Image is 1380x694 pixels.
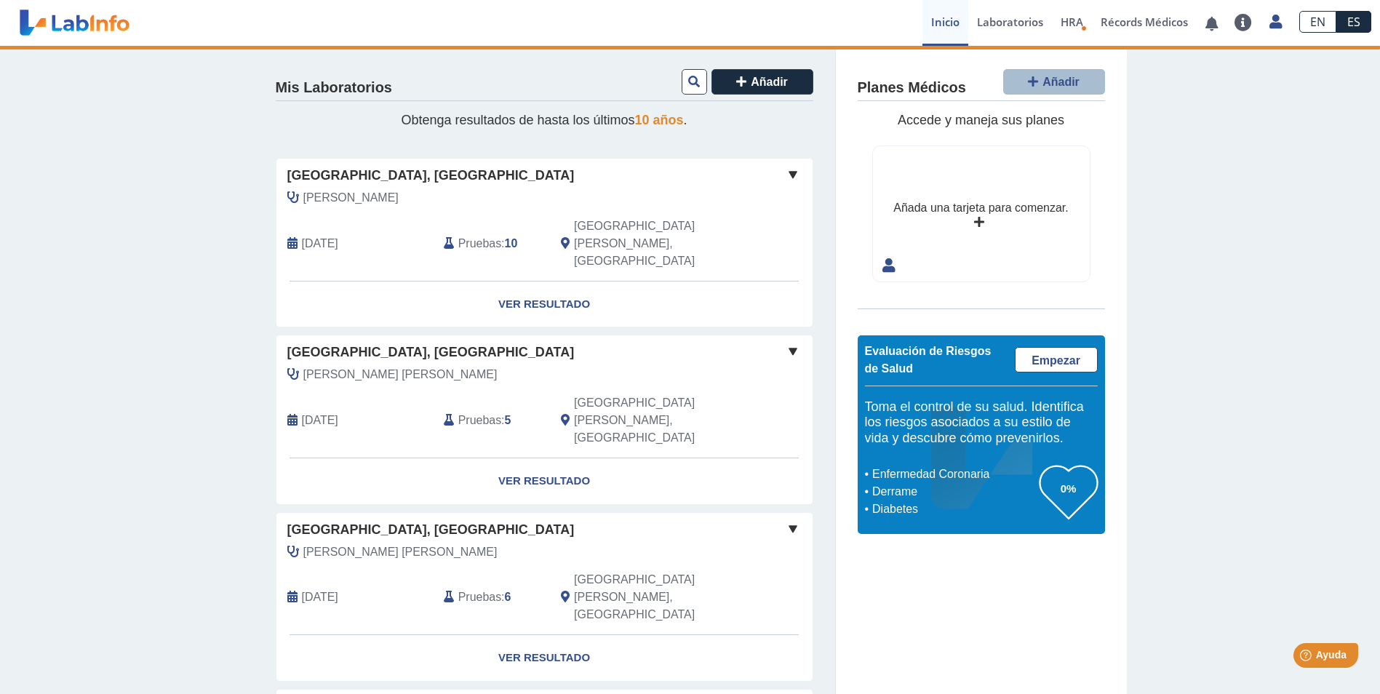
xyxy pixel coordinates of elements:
li: Diabetes [869,500,1040,518]
button: Añadir [1003,69,1105,95]
span: HRA [1061,15,1083,29]
span: [GEOGRAPHIC_DATA], [GEOGRAPHIC_DATA] [287,166,575,186]
span: Evaluación de Riesgos de Salud [865,345,992,375]
button: Añadir [711,69,813,95]
b: 5 [505,414,511,426]
span: San Juan, PR [574,394,735,447]
iframe: Help widget launcher [1251,637,1364,678]
div: : [433,571,550,623]
span: Arango Frias, Julio [303,543,498,561]
div: Añada una tarjeta para comenzar. [893,199,1068,217]
h5: Toma el control de su salud. Identifica los riesgos asociados a su estilo de vida y descubre cómo... [865,399,1098,447]
h3: 0% [1040,479,1098,498]
a: Ver Resultado [276,282,813,327]
div: : [433,218,550,270]
span: Accede y maneja sus planes [898,113,1064,127]
b: 10 [505,237,518,250]
a: Ver Resultado [276,458,813,504]
span: 2025-09-18 [302,235,338,252]
span: 2025-04-11 [302,589,338,606]
span: [GEOGRAPHIC_DATA], [GEOGRAPHIC_DATA] [287,343,575,362]
span: 10 años [635,113,684,127]
h4: Planes Médicos [858,79,966,97]
a: ES [1336,11,1371,33]
span: Pruebas [458,235,501,252]
span: Pruebas [458,589,501,606]
li: Derrame [869,483,1040,500]
span: 2025-07-07 [302,412,338,429]
h4: Mis Laboratorios [276,79,392,97]
span: Arango Frias, Julio [303,366,498,383]
span: Pruebas [458,412,501,429]
div: : [433,394,550,447]
span: San Juan, PR [574,218,735,270]
span: Añadir [1042,76,1080,88]
span: Añadir [751,76,788,88]
a: Ver Resultado [276,635,813,681]
a: EN [1299,11,1336,33]
b: 6 [505,591,511,603]
li: Enfermedad Coronaria [869,466,1040,483]
span: Empezar [1032,354,1080,367]
span: San Juan, PR [574,571,735,623]
span: Obtenga resultados de hasta los últimos . [401,113,687,127]
span: Berrios, Madelaine [303,189,399,207]
a: Empezar [1015,347,1098,372]
span: [GEOGRAPHIC_DATA], [GEOGRAPHIC_DATA] [287,520,575,540]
